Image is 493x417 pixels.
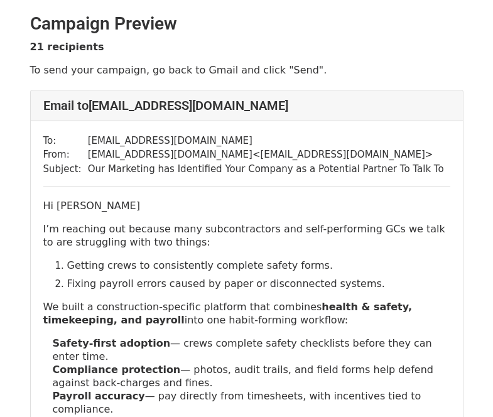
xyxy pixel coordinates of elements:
[67,277,450,290] p: Fixing payroll errors caused by paper or disconnected systems.
[30,13,463,35] h2: Campaign Preview
[43,98,450,113] h4: Email to [EMAIL_ADDRESS][DOMAIN_NAME]
[53,364,181,376] strong: Compliance protection
[67,259,450,272] p: Getting crews to consistently complete safety forms.
[88,162,444,176] td: Our Marketing has Identified Your Company as a Potential Partner To Talk To
[43,301,413,326] strong: health & safety, timekeeping, and payroll
[53,363,450,389] p: — photos, audit trails, and field forms help defend against back-charges and fines.
[43,222,450,249] p: I’m reaching out because many subcontractors and self-performing GCs we talk to are struggling wi...
[53,337,450,363] p: — crews complete safety checklists before they can enter time.
[43,134,88,148] td: To:
[53,389,450,416] p: — pay directly from timesheets, with incentives tied to compliance.
[53,390,145,402] strong: Payroll accuracy
[30,63,463,77] p: To send your campaign, go back to Gmail and click "Send".
[53,337,171,349] strong: Safety-first adoption
[88,148,444,162] td: [EMAIL_ADDRESS][DOMAIN_NAME] < [EMAIL_ADDRESS][DOMAIN_NAME] >
[43,148,88,162] td: From:
[30,41,104,53] strong: 21 recipients
[88,134,444,148] td: [EMAIL_ADDRESS][DOMAIN_NAME]
[43,162,88,176] td: Subject:
[43,300,450,327] p: We built a construction-specific platform that combines into one habit-forming workflow:
[43,199,450,212] p: Hi [PERSON_NAME]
